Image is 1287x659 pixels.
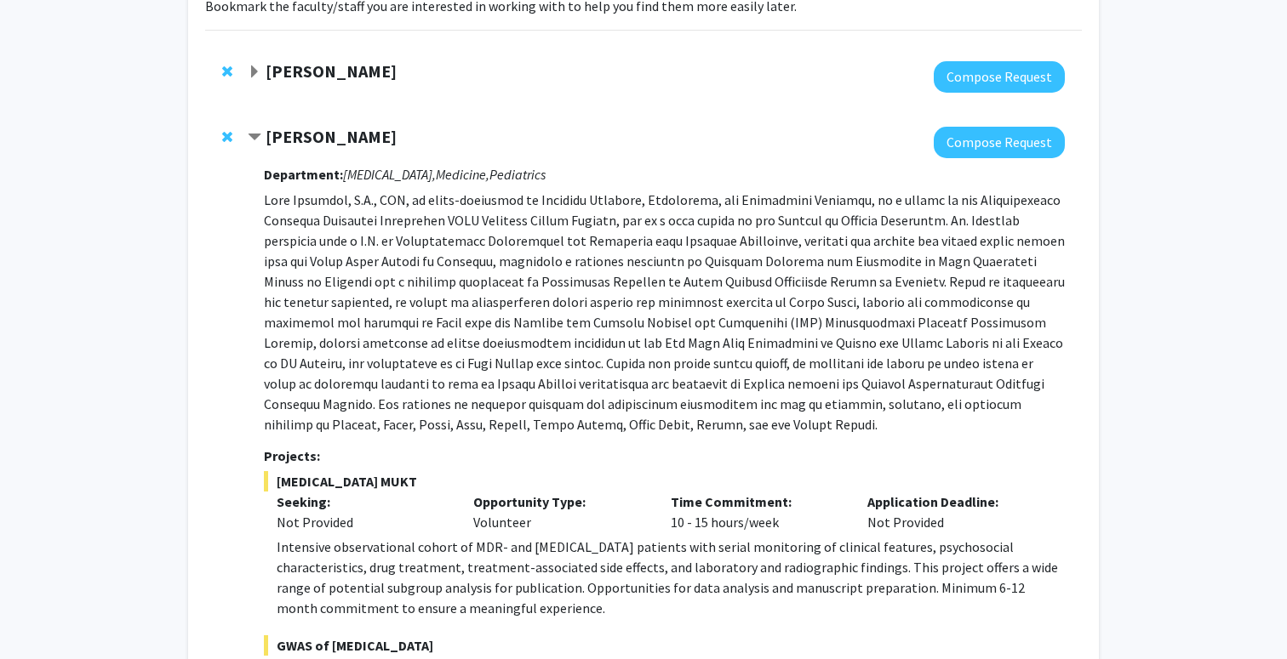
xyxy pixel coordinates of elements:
p: Application Deadline: [867,491,1039,512]
p: Opportunity Type: [473,491,645,512]
span: Remove Tara Deemyad from bookmarks [222,65,232,78]
span: GWAS of [MEDICAL_DATA] [264,635,1065,656]
span: [MEDICAL_DATA] MUKT [264,471,1065,491]
strong: Projects: [264,447,320,464]
p: Lore Ipsumdol, S.A., CON, ad elits-doeiusmod te Incididu Utlabore, Etdolorema, ali Enimadmini Ven... [264,190,1065,435]
iframe: Chat [13,582,72,646]
span: Remove Jeffrey Tornheim from bookmarks [222,130,232,144]
strong: [PERSON_NAME] [266,60,397,82]
span: Expand Tara Deemyad Bookmark [248,65,261,79]
strong: [PERSON_NAME] [266,126,397,147]
span: Contract Jeffrey Tornheim Bookmark [248,131,261,145]
p: Time Commitment: [671,491,843,512]
i: Pediatrics [489,166,546,183]
strong: Department: [264,166,343,183]
i: [MEDICAL_DATA], [343,166,436,183]
div: 10 - 15 hours/week [658,491,855,532]
button: Compose Request to Tara Deemyad [934,61,1065,93]
p: Seeking: [277,491,449,512]
div: Not Provided [855,491,1052,532]
button: Compose Request to Jeffrey Tornheim [934,127,1065,158]
i: Medicine, [436,166,489,183]
div: Not Provided [277,512,449,532]
div: Volunteer [460,491,658,532]
p: Intensive observational cohort of MDR- and [MEDICAL_DATA] patients with serial monitoring of clin... [277,537,1065,618]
